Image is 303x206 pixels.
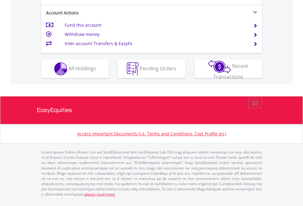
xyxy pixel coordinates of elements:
[37,96,267,124] a: EasyEquities
[84,192,116,197] a: please read more:
[41,60,109,78] button: All Holdings
[195,60,262,78] button: Recent Transactions
[65,21,246,30] td: Fund this account
[65,30,246,39] td: Withdraw money
[41,150,262,197] p: Lorem Ipsum Dolors (Ame) Con a/e SeddOeiusmod tem InciDiduntut Lab Etd mag aliquaen admin veniamq...
[69,65,96,72] span: All Holdings
[41,10,152,16] div: Account Actions
[77,131,226,137] a: Access Important Documents (i.e. Terms and Conditions, Cost Profile etc)
[118,60,185,78] button: Pending Orders
[127,62,138,76] img: pending_instructions-wht.png
[208,60,231,73] img: transactions-zar-wht.png
[140,65,176,72] span: Pending Orders
[65,39,246,48] td: Inter-account Transfers & EasyFx
[54,62,67,76] img: holdings-wht.png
